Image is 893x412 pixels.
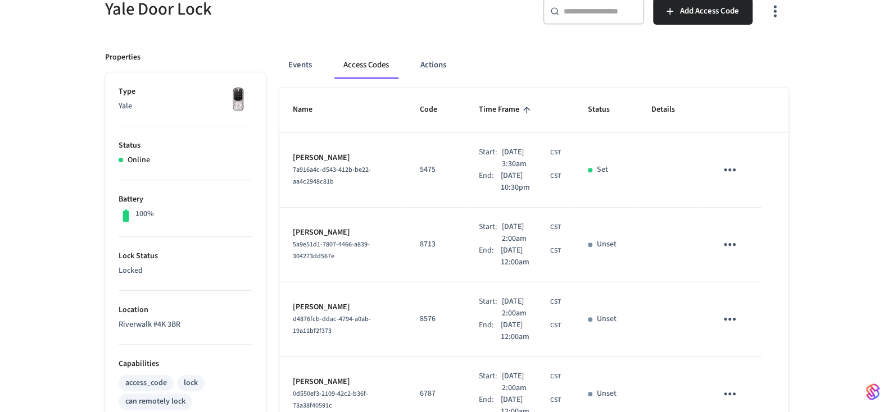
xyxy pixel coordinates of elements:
span: Time Frame [479,101,534,118]
span: [DATE] 3:30am [502,147,549,170]
p: 5475 [420,164,452,176]
div: Start: [479,147,502,170]
span: 0d550ef3-2109-42c2-b36f-73a38f40591c [293,389,368,410]
p: Unset [597,388,617,400]
p: Status [119,140,252,152]
span: CST [550,372,561,382]
span: CST [550,297,561,307]
span: Add Access Code [680,4,739,19]
span: 7a916a4c-d543-412b-be22-aa4c2948c81b [293,165,371,186]
div: End: [479,319,501,343]
span: [DATE] 2:00am [502,370,549,394]
span: [DATE] 10:30pm [501,170,549,194]
button: Access Codes [334,52,398,79]
p: Properties [105,52,140,63]
p: [PERSON_NAME] [293,376,393,388]
p: Unset [597,239,617,250]
p: Lock Status [119,250,252,262]
span: Code [420,101,452,118]
div: Asia/Shanghai [501,319,561,343]
div: End: [479,170,501,194]
span: 5a9e51d1-7807-4466-a839-304273dd567e [293,240,370,261]
button: Events [279,52,321,79]
p: 8576 [420,313,452,325]
div: can remotely lock [125,396,185,408]
div: ant example [279,52,788,79]
span: Name [293,101,327,118]
div: access_code [125,377,167,389]
div: Asia/Shanghai [502,147,561,170]
p: Unset [597,313,617,325]
p: Online [128,154,150,166]
p: 100% [135,208,154,220]
div: Asia/Shanghai [501,245,561,268]
div: Asia/Shanghai [501,170,561,194]
span: CST [550,171,561,181]
img: Yale Assure Touchscreen Wifi Smart Lock, Satin Nickel, Front [224,86,252,114]
p: Riverwalk #4K 3BR [119,319,252,331]
p: Set [597,164,608,176]
div: Asia/Shanghai [502,296,561,319]
span: Status [588,101,624,118]
span: CST [550,148,561,158]
span: CST [550,246,561,256]
span: CST [550,395,561,405]
span: Details [651,101,690,118]
div: lock [184,377,198,389]
img: SeamLogoGradient.69752ec5.svg [866,383,880,401]
span: [DATE] 12:00am [501,319,548,343]
p: Type [119,86,252,98]
span: [DATE] 2:00am [502,296,549,319]
p: [PERSON_NAME] [293,152,393,164]
p: Capabilities [119,358,252,370]
p: Locked [119,265,252,277]
span: CST [550,222,561,232]
div: Start: [479,221,502,245]
p: Yale [119,100,252,112]
p: [PERSON_NAME] [293,227,393,239]
span: [DATE] 12:00am [501,245,548,268]
span: CST [550,321,561,331]
div: End: [479,245,501,268]
button: Actions [411,52,455,79]
p: Location [119,304,252,316]
div: Start: [479,296,502,319]
span: [DATE] 2:00am [502,221,549,245]
p: 6787 [420,388,452,400]
p: Battery [119,194,252,205]
div: Start: [479,370,502,394]
span: d4876fcb-ddac-4794-a0ab-19a11bf2f373 [293,314,371,336]
p: [PERSON_NAME] [293,301,393,313]
div: Asia/Shanghai [502,221,561,245]
p: 8713 [420,239,452,250]
div: Asia/Shanghai [502,370,561,394]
